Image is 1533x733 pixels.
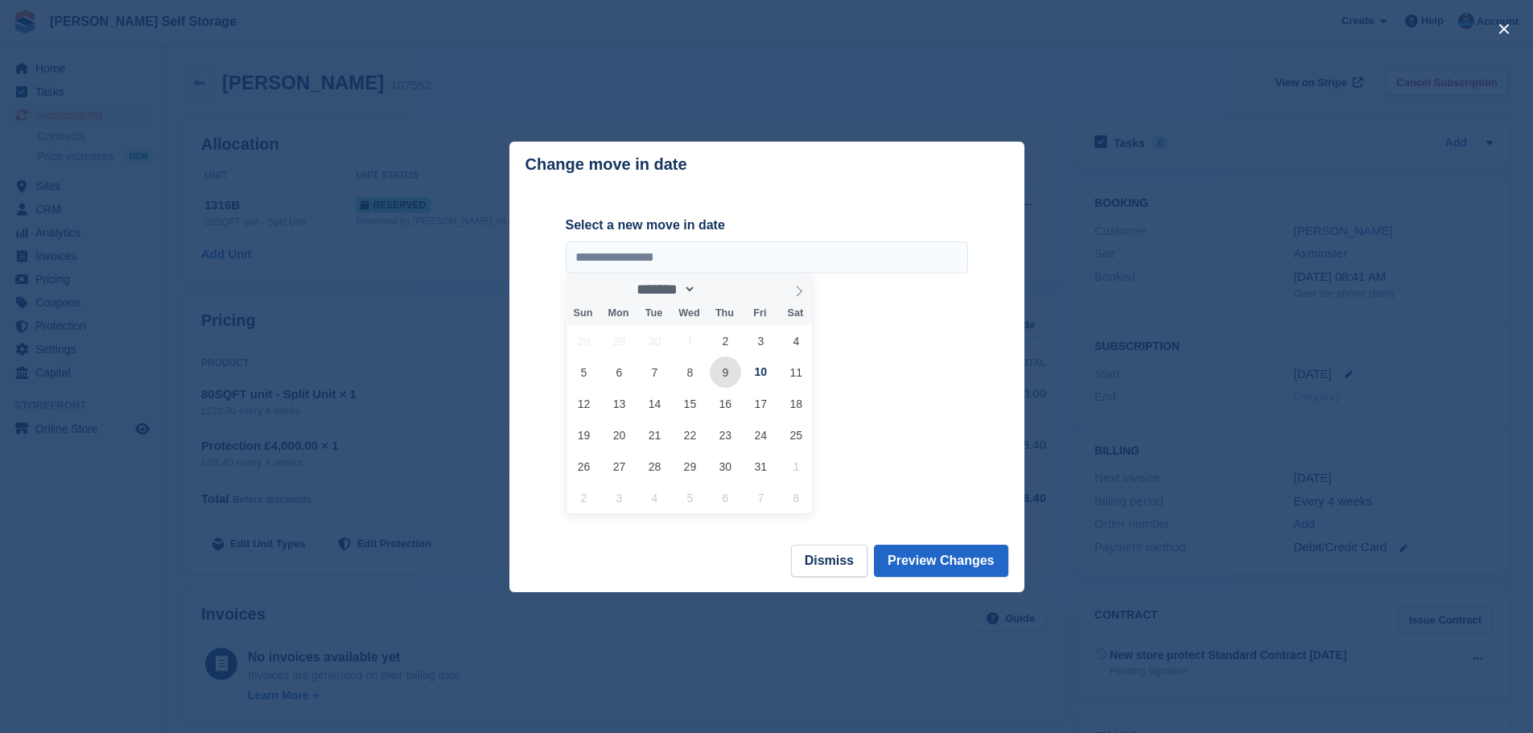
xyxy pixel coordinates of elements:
[568,451,600,482] span: October 26, 2025
[745,419,777,451] span: October 24, 2025
[639,356,670,388] span: October 7, 2025
[604,388,635,419] span: October 13, 2025
[745,325,777,356] span: October 3, 2025
[874,545,1008,577] button: Preview Changes
[781,451,812,482] span: November 1, 2025
[781,356,812,388] span: October 11, 2025
[568,482,600,513] span: November 2, 2025
[639,419,670,451] span: October 21, 2025
[568,356,600,388] span: October 5, 2025
[781,325,812,356] span: October 4, 2025
[604,482,635,513] span: November 3, 2025
[671,308,707,319] span: Wed
[674,482,706,513] span: November 5, 2025
[710,419,741,451] span: October 23, 2025
[777,308,813,319] span: Sat
[710,388,741,419] span: October 16, 2025
[604,356,635,388] span: October 6, 2025
[639,482,670,513] span: November 4, 2025
[745,482,777,513] span: November 7, 2025
[710,325,741,356] span: October 2, 2025
[674,451,706,482] span: October 29, 2025
[568,325,600,356] span: September 28, 2025
[674,419,706,451] span: October 22, 2025
[632,281,697,298] select: Month
[710,356,741,388] span: October 9, 2025
[600,308,636,319] span: Mon
[745,388,777,419] span: October 17, 2025
[674,388,706,419] span: October 15, 2025
[742,308,777,319] span: Fri
[639,451,670,482] span: October 28, 2025
[791,545,867,577] button: Dismiss
[745,451,777,482] span: October 31, 2025
[566,308,601,319] span: Sun
[636,308,671,319] span: Tue
[604,325,635,356] span: September 29, 2025
[707,308,742,319] span: Thu
[781,482,812,513] span: November 8, 2025
[674,325,706,356] span: October 1, 2025
[1491,16,1517,42] button: close
[696,281,747,298] input: Year
[568,388,600,419] span: October 12, 2025
[566,216,968,235] label: Select a new move in date
[781,419,812,451] span: October 25, 2025
[525,155,687,174] p: Change move in date
[604,419,635,451] span: October 20, 2025
[604,451,635,482] span: October 27, 2025
[568,419,600,451] span: October 19, 2025
[639,325,670,356] span: September 30, 2025
[674,356,706,388] span: October 8, 2025
[710,482,741,513] span: November 6, 2025
[745,356,777,388] span: October 10, 2025
[781,388,812,419] span: October 18, 2025
[710,451,741,482] span: October 30, 2025
[639,388,670,419] span: October 14, 2025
